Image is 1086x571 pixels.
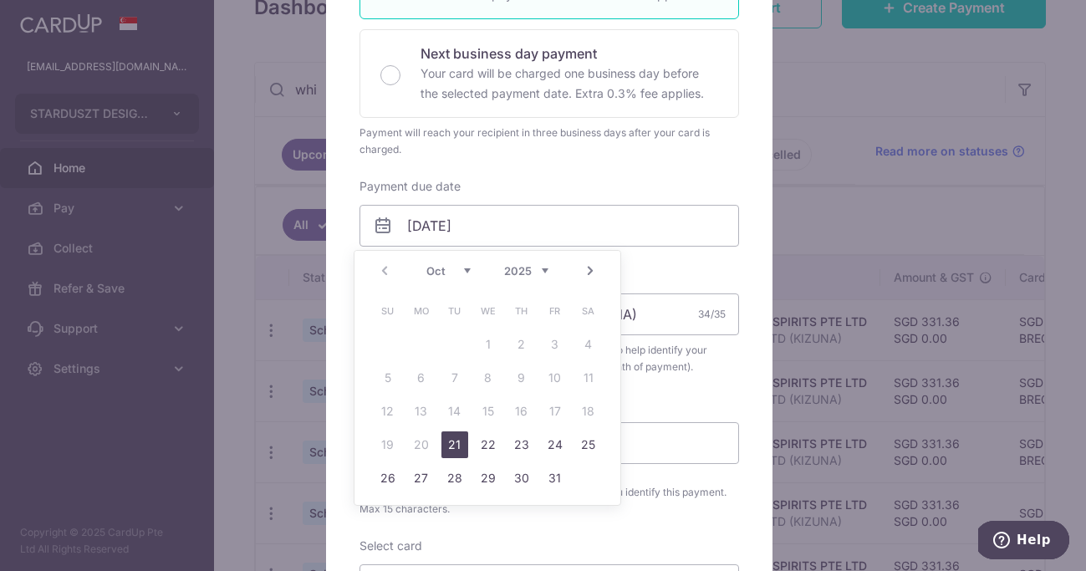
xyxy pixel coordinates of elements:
[542,465,568,492] a: 31
[38,12,73,27] span: Help
[475,298,502,324] span: Wednesday
[441,298,468,324] span: Tuesday
[421,43,718,64] p: Next business day payment
[475,465,502,492] a: 29
[408,465,435,492] a: 27
[375,298,401,324] span: Sunday
[698,306,726,323] div: 34/35
[580,261,600,281] a: Next
[575,431,602,458] a: 25
[978,521,1069,563] iframe: Opens a widget where you can find more information
[421,64,718,104] p: Your card will be charged one business day before the selected payment date. Extra 0.3% fee applies.
[359,178,461,195] label: Payment due date
[542,298,568,324] span: Friday
[441,431,468,458] a: 21
[508,431,535,458] a: 23
[359,205,739,247] input: DD / MM / YYYY
[542,431,568,458] a: 24
[475,431,502,458] a: 22
[508,465,535,492] a: 30
[359,538,422,554] label: Select card
[575,298,602,324] span: Saturday
[375,465,401,492] a: 26
[359,125,739,158] div: Payment will reach your recipient in three business days after your card is charged.
[508,298,535,324] span: Thursday
[408,298,435,324] span: Monday
[441,465,468,492] a: 28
